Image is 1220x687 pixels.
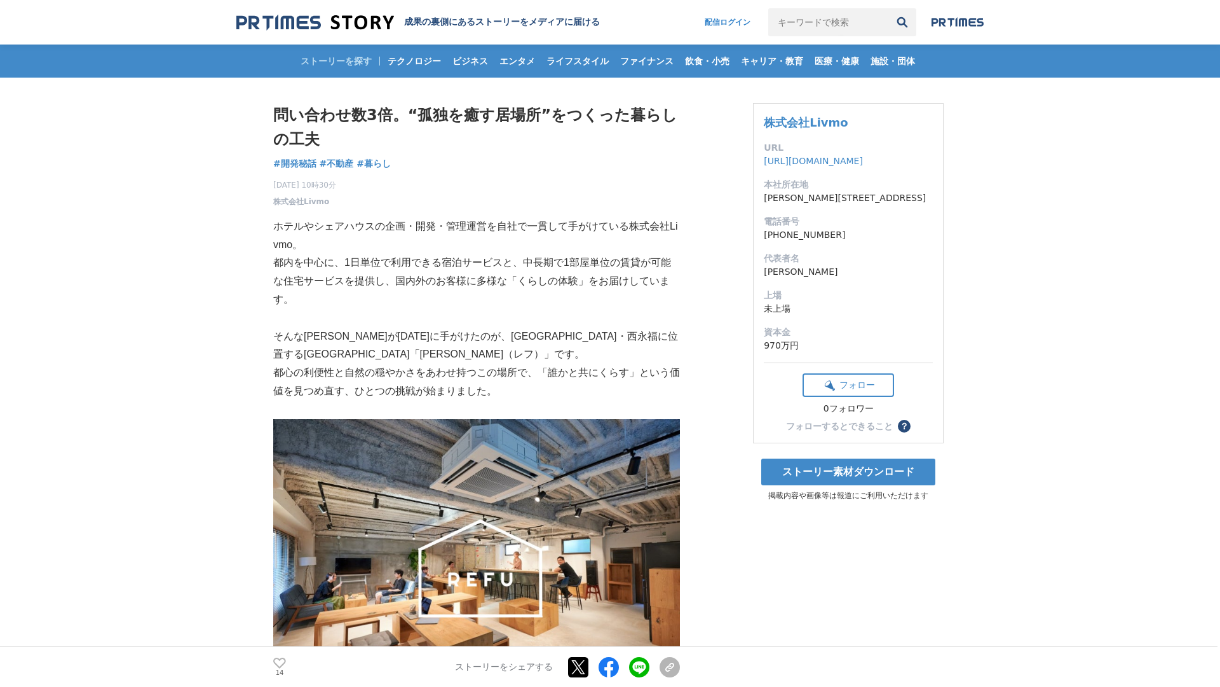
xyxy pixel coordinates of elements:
a: #不動産 [320,157,354,170]
a: ファイナンス [615,45,679,78]
dd: 970万円 [764,339,933,352]
span: キャリア・教育 [736,55,808,67]
p: ストーリーをシェアする [455,662,553,673]
span: エンタメ [494,55,540,67]
div: フォローするとできること [786,422,893,431]
dt: 上場 [764,289,933,302]
a: キャリア・教育 [736,45,808,78]
span: ライフスタイル [541,55,614,67]
p: 14 [273,670,286,676]
span: ファイナンス [615,55,679,67]
span: 医療・健康 [810,55,864,67]
p: 都内を中心に、1日単位で利用できる宿泊サービスと、中長期で1部屋単位の賃貸が可能な住宅サービスを提供し、国内外のお客様に多様な「くらしの体験」をお届けしています。 [273,254,680,309]
dd: [PHONE_NUMBER] [764,228,933,242]
span: 飲食・小売 [680,55,735,67]
a: 株式会社Livmo [273,196,329,207]
p: 掲載内容や画像等は報道にご利用いただけます [753,490,944,501]
a: テクノロジー [383,45,446,78]
span: テクノロジー [383,55,446,67]
p: 都心の利便性と自然の穏やかさをあわせ持つこの場所で、「誰かと共にくらす」という価値を見つめ直す、ひとつの挑戦が始まりました。 [273,364,680,401]
a: 施設・団体 [865,45,920,78]
span: 施設・団体 [865,55,920,67]
dt: 電話番号 [764,215,933,228]
a: ビジネス [447,45,493,78]
span: #開発秘話 [273,158,316,169]
span: ビジネス [447,55,493,67]
p: そんな[PERSON_NAME]が[DATE]に手がけたのが、[GEOGRAPHIC_DATA]・西永福に位置する[GEOGRAPHIC_DATA]「[PERSON_NAME]（レフ）」です。 [273,328,680,364]
dt: URL [764,141,933,155]
a: [URL][DOMAIN_NAME] [764,156,863,166]
a: 株式会社Livmo [764,116,848,129]
span: [DATE] 10時30分 [273,179,336,191]
dt: 資本金 [764,326,933,339]
a: 医療・健康 [810,45,864,78]
span: ？ [900,422,909,431]
button: 検索 [888,8,916,36]
a: 配信ログイン [692,8,763,36]
dd: [PERSON_NAME][STREET_ADDRESS] [764,191,933,205]
img: 成果の裏側にあるストーリーをメディアに届ける [236,14,394,31]
a: 飲食・小売 [680,45,735,78]
span: #暮らし [356,158,391,169]
img: prtimes [932,17,984,27]
dt: 本社所在地 [764,178,933,191]
a: #暮らし [356,157,391,170]
a: ライフスタイル [541,45,614,78]
a: #開発秘話 [273,157,316,170]
a: 成果の裏側にあるストーリーをメディアに届ける 成果の裏側にあるストーリーをメディアに届ける [236,14,600,31]
button: ？ [898,420,911,433]
a: エンタメ [494,45,540,78]
dd: 未上場 [764,302,933,316]
h1: 問い合わせ数3倍。“孤独を癒す居場所”をつくった暮らしの工夫 [273,103,680,152]
div: 0フォロワー [803,403,894,415]
span: #不動産 [320,158,354,169]
dd: [PERSON_NAME] [764,265,933,279]
p: ホテルやシェアハウスの企画・開発・管理運営を自社で一貫して手がけている株式会社Livmo。 [273,218,680,254]
h2: 成果の裏側にあるストーリーをメディアに届ける [404,17,600,28]
input: キーワードで検索 [768,8,888,36]
a: ストーリー素材ダウンロード [761,459,935,485]
dt: 代表者名 [764,252,933,265]
button: フォロー [803,373,894,397]
img: thumbnail_eaed5980-8ed3-11f0-a98f-b321817949aa.png [273,419,680,687]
